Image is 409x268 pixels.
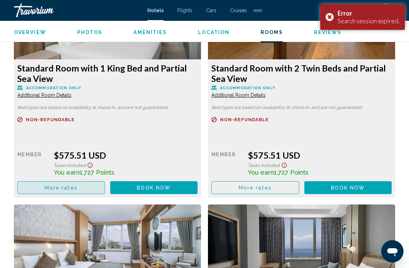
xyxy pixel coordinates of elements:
a: Travorium [14,3,140,17]
h3: Standard Room with 1 King Bed and Partial Sea View [17,63,198,84]
a: Cars [206,8,216,13]
span: Non-refundable [220,117,269,122]
span: Taxes included [248,162,280,168]
span: Book now [137,185,171,191]
span: You earn [54,169,80,176]
div: Member [211,150,243,176]
button: More rates [17,181,105,194]
button: Book now [110,181,198,194]
span: Book now [331,185,365,191]
button: Book now [304,181,392,194]
p: Bed types are based on availability at check-in, and are not guaranteed. [211,105,392,110]
span: You earn [248,169,274,176]
a: Cruises [230,8,247,13]
button: User Menu [377,3,395,18]
button: Location [198,29,229,35]
span: Additional Room Details [211,92,266,98]
span: Non-refundable [26,117,75,122]
span: More rates [239,185,272,191]
div: Member [17,150,49,176]
button: Show Taxes and Fees disclaimer [86,160,94,168]
button: Photos [77,29,103,35]
span: Taxes included [54,162,86,168]
a: Hotels [147,8,164,13]
p: Bed types are based on availability at check-in, and are not guaranteed. [17,105,198,110]
span: Accommodation Only [220,86,275,90]
button: Overview [14,29,46,35]
div: Search session expired. [338,17,400,25]
span: 1,727 Points [80,169,114,176]
button: Rooms [261,29,283,35]
a: Flights [177,8,192,13]
button: Show Taxes and Fees disclaimer [280,160,288,168]
span: Accommodation Only [26,86,81,90]
div: $575.51 USD [54,150,198,160]
span: More rates [45,185,78,191]
button: Reviews [314,29,342,35]
div: Error [338,9,400,17]
button: Extra navigation items [254,5,262,16]
span: 1,727 Points [274,169,308,176]
iframe: Кнопка запуска окна обмена сообщениями [381,240,403,262]
div: $575.51 USD [248,150,392,160]
button: Amenities [133,29,167,35]
button: More rates [211,181,299,194]
h3: Standard Room with 2 Twin Beds and Partial Sea View [211,63,392,84]
span: Additional Room Details [17,92,71,98]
